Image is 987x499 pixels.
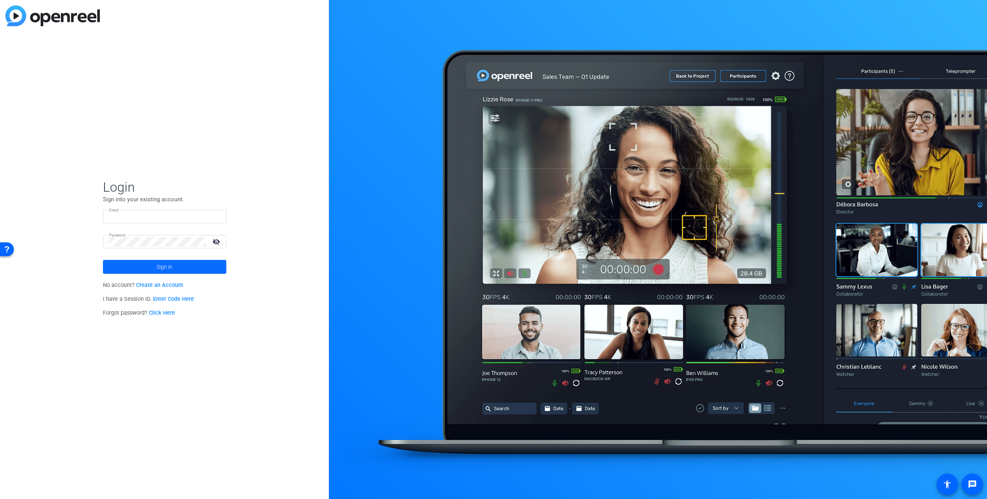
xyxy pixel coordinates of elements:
[136,282,183,288] a: Create an Account
[103,195,226,204] p: Sign into your existing account.
[153,296,194,302] a: Enter Code Here
[109,208,119,212] mat-label: Email
[109,233,126,237] mat-label: Password
[103,282,184,288] span: No account?
[103,296,194,302] span: I have a Session ID.
[149,310,175,316] a: Click Here
[157,257,172,276] span: Sign in
[208,236,226,247] mat-icon: visibility_off
[5,5,100,26] img: blue-gradient.svg
[103,310,175,316] span: Forgot password?
[103,179,226,195] span: Login
[109,212,220,221] input: Enter Email Address
[968,480,977,489] mat-icon: message
[943,480,952,489] mat-icon: accessibility
[103,260,226,274] button: Sign in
